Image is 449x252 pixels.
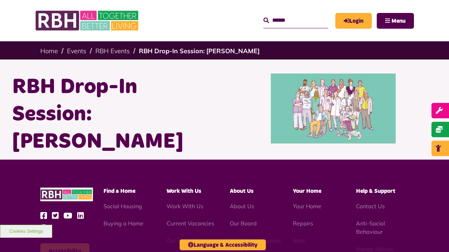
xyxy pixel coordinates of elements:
img: Illustration of a group of people [271,73,396,143]
img: RBH [35,7,140,34]
a: Buying a Home [103,220,143,227]
a: About Us [230,203,254,210]
a: RBH Events [95,47,130,55]
a: Home [40,47,58,55]
img: RBH [40,188,93,201]
a: RBH Drop-In Session: [PERSON_NAME] [139,47,260,55]
a: Our Board [230,220,257,227]
span: About Us [230,188,254,194]
a: Work With Us [167,203,203,210]
a: MyRBH [335,13,372,29]
a: Rent [293,237,305,244]
a: Contact Us [356,203,385,210]
span: Your Home [293,188,321,194]
iframe: Netcall Web Assistant for live chat [417,220,449,252]
a: Anti-Social Behaviour [356,220,385,235]
a: Your Home [293,203,321,210]
span: Find a Home [103,188,135,194]
button: Language & Accessibility [180,239,266,250]
a: Repairs [293,220,313,227]
a: Events [67,47,86,55]
a: Current Vacancies [167,220,214,227]
h1: RBH Drop-In Session: [PERSON_NAME] [12,73,219,155]
span: Help & Support [356,188,395,194]
span: Menu [391,18,406,24]
a: Social Housing [103,203,142,210]
button: Navigation [377,13,414,29]
a: Our Benefits [167,237,199,244]
span: Work With Us [167,188,201,194]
